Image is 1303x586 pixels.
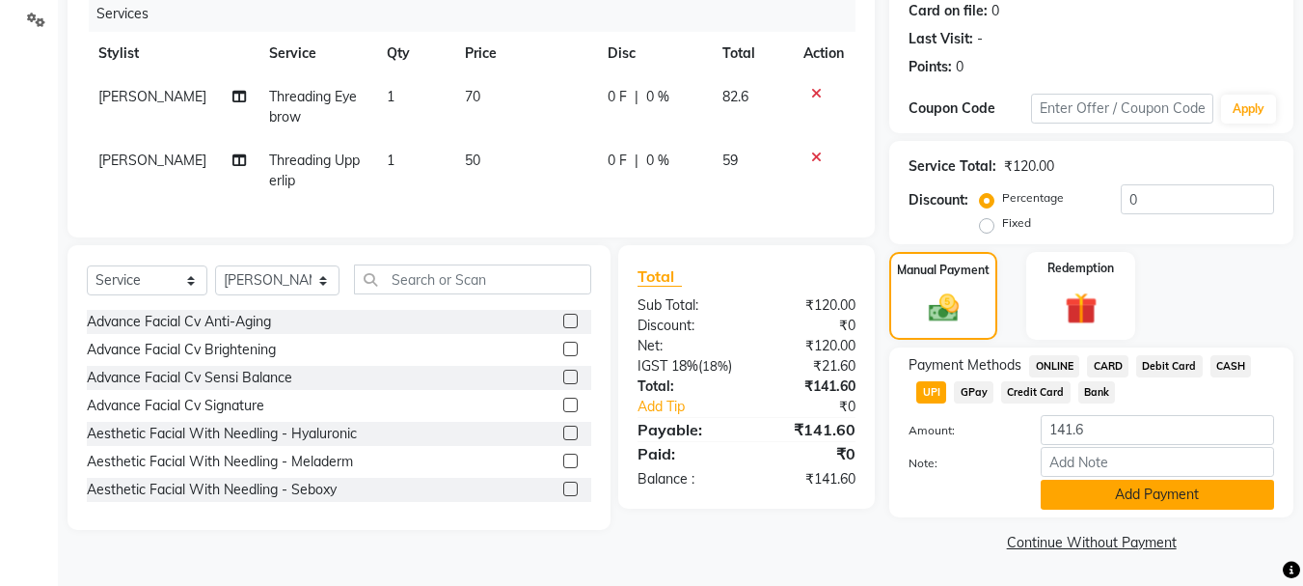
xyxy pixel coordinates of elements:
[623,377,747,397] div: Total:
[375,32,453,75] th: Qty
[87,424,357,444] div: Aesthetic Facial With Needling - Hyaluronic
[98,88,206,105] span: [PERSON_NAME]
[623,418,747,441] div: Payable:
[608,87,627,107] span: 0 F
[702,358,728,374] span: 18%
[747,336,870,356] div: ₹120.00
[897,262,990,279] label: Manual Payment
[1041,415,1274,445] input: Amount
[1047,260,1114,277] label: Redemption
[916,381,946,404] span: UPI
[1136,355,1203,377] span: Debit Card
[623,469,747,489] div: Balance :
[269,88,357,126] span: Threading Eyebrow
[87,340,276,360] div: Advance Facial Cv Brightening
[747,316,870,336] div: ₹0
[1001,381,1071,404] span: Credit Card
[747,418,870,441] div: ₹141.60
[894,455,1025,472] label: Note:
[909,190,968,210] div: Discount:
[87,368,292,388] div: Advance Facial Cv Sensi Balance
[991,1,999,21] div: 0
[919,291,968,325] img: _cash.svg
[98,152,206,169] span: [PERSON_NAME]
[792,32,855,75] th: Action
[387,88,394,105] span: 1
[909,355,1021,376] span: Payment Methods
[623,442,747,465] div: Paid:
[1002,214,1031,232] label: Fixed
[646,87,669,107] span: 0 %
[635,87,638,107] span: |
[87,480,337,500] div: Aesthetic Facial With Needling - Seboxy
[747,356,870,377] div: ₹21.60
[909,98,1030,119] div: Coupon Code
[635,151,638,171] span: |
[909,29,973,49] div: Last Visit:
[747,295,870,316] div: ₹120.00
[258,32,375,75] th: Service
[894,422,1025,439] label: Amount:
[608,151,627,171] span: 0 F
[623,397,767,417] a: Add Tip
[387,152,394,169] span: 1
[87,32,258,75] th: Stylist
[711,32,793,75] th: Total
[646,151,669,171] span: 0 %
[87,312,271,332] div: Advance Facial Cv Anti-Aging
[269,152,360,189] span: Threading Upperlip
[1041,447,1274,477] input: Add Note
[722,88,748,105] span: 82.6
[623,316,747,336] div: Discount:
[1041,480,1274,510] button: Add Payment
[1002,189,1064,207] label: Percentage
[909,57,952,77] div: Points:
[893,533,1289,553] a: Continue Without Payment
[638,266,682,287] span: Total
[623,295,747,316] div: Sub Total:
[954,381,993,404] span: GPay
[354,265,591,294] input: Search or Scan
[977,29,983,49] div: -
[465,88,480,105] span: 70
[768,397,871,417] div: ₹0
[909,1,988,21] div: Card on file:
[1031,94,1213,124] input: Enter Offer / Coupon Code
[623,336,747,356] div: Net:
[722,152,738,169] span: 59
[747,469,870,489] div: ₹141.60
[87,452,353,472] div: Aesthetic Facial With Needling - Meladerm
[623,356,747,377] div: ( )
[465,152,480,169] span: 50
[1078,381,1116,404] span: Bank
[1029,355,1079,377] span: ONLINE
[1087,355,1128,377] span: CARD
[956,57,964,77] div: 0
[1055,289,1107,328] img: _gift.svg
[747,442,870,465] div: ₹0
[87,396,264,416] div: Advance Facial Cv Signature
[1004,156,1054,177] div: ₹120.00
[909,156,996,177] div: Service Total:
[453,32,596,75] th: Price
[1210,355,1252,377] span: CASH
[638,357,698,375] span: IGST 18%
[596,32,711,75] th: Disc
[747,377,870,397] div: ₹141.60
[1221,95,1276,124] button: Apply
